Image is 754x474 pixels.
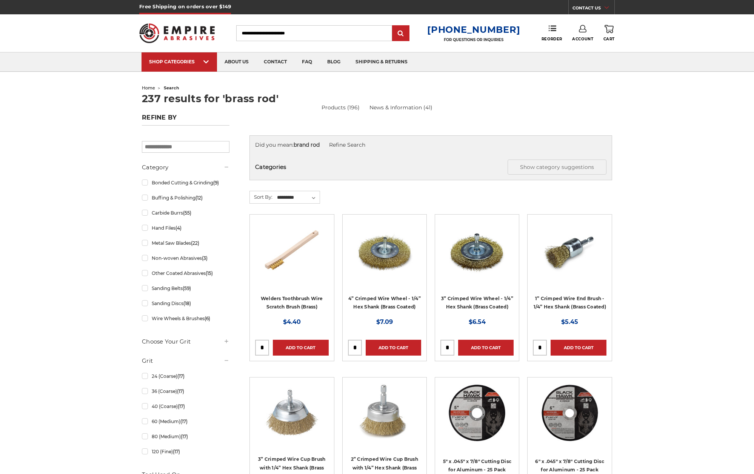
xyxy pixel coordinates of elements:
img: 3 inch brass coated crimped wire wheel [447,220,507,280]
a: Buffing & Polishing(12) [142,191,229,204]
img: Brass Welders Toothbrush [262,220,322,280]
h5: Category [142,163,229,172]
span: (17) [177,388,184,394]
button: Show category suggestions [508,160,606,175]
span: (22) [191,240,199,246]
span: (17) [173,449,180,454]
span: (59) [183,285,191,291]
img: 2" brass crimped wire cup brush with 1/4" hex shank [354,383,415,443]
a: Reorder [542,25,562,41]
span: (17) [178,403,185,409]
p: FOR QUESTIONS OR INQUIRIES [427,37,520,42]
a: contact [256,52,294,72]
span: Account [572,37,593,41]
a: Metal Saw Blades(22) [142,236,229,250]
h5: Grit [142,356,229,365]
a: Other Coated Abrasives(15) [142,267,229,280]
a: 3” Crimped Wire Wheel - 1/4” Hex Shank (Brass Coated) [441,296,513,310]
a: 40 (Coarse)(17) [142,400,229,413]
img: 4 inch brass coated crimped wire wheel [354,220,415,280]
span: (15) [206,270,213,276]
a: 5" x .045" x 7/8" Cutting Disc for Aluminum - 25 Pack [443,459,512,473]
h5: Categories [255,160,606,175]
a: Refine Search [329,141,365,148]
a: home [142,85,155,91]
span: (55) [183,210,191,216]
label: Sort By: [250,191,272,202]
a: Add to Cart [551,340,606,356]
a: Brass Welders Toothbrush [255,220,328,293]
img: 3" Crimped Cup Brush with Brass Bristles and 1/4 Inch Hex Shank [262,383,322,443]
a: 24 (Coarse)(17) [142,370,229,383]
span: $4.40 [283,318,301,325]
a: 120 (Fine)(17) [142,445,229,458]
span: (17) [177,373,185,379]
a: faq [294,52,320,72]
a: 4 inch brass coated crimped wire wheel [348,220,421,293]
input: Submit [393,26,408,41]
span: Reorder [542,37,562,41]
span: (6) [205,316,210,321]
a: [PHONE_NUMBER] [427,24,520,35]
a: News & Information (41) [369,104,432,112]
a: 36 (Coarse)(17) [142,385,229,398]
a: shipping & returns [348,52,415,72]
a: about us [217,52,256,72]
span: (17) [181,434,188,439]
a: brass coated 1 inch end brush [533,220,606,293]
span: (9) [213,180,219,186]
div: Did you mean: [255,141,606,149]
span: (3) [202,255,208,261]
a: Welders Toothbrush Wire Scratch Brush (Brass) [261,296,323,310]
div: SHOP CATEGORIES [149,59,209,64]
img: 6 inch cut off wheel for aluminum [540,383,600,443]
h1: 237 results for 'brass rod' [142,94,612,104]
h5: Refine by [142,114,229,126]
a: 6 inch cut off wheel for aluminum [533,383,606,456]
span: (12) [195,195,203,201]
span: $5.45 [561,318,578,325]
img: Empire Abrasives [139,18,215,48]
a: 1” Crimped Wire End Brush - 1/4” Hex Shank (Brass Coated) [534,296,606,310]
a: Bonded Cutting & Grinding(9) [142,176,229,189]
span: search [164,85,179,91]
img: brass coated 1 inch end brush [540,220,600,280]
span: (18) [183,301,191,306]
a: 60 (Medium)(17) [142,415,229,428]
a: CONTACT US [572,4,614,14]
a: Sanding Belts(59) [142,282,229,295]
a: blog [320,52,348,72]
a: Add to Cart [458,340,514,356]
a: Carbide Burrs(55) [142,206,229,219]
a: Hand Files(4) [142,221,229,235]
select: Sort By: [276,192,320,203]
span: Cart [603,37,615,41]
a: 5 inch cutting disc for aluminum [440,383,514,456]
span: (4) [175,225,182,231]
span: $7.09 [376,318,393,325]
a: 80 (Medium)(17) [142,430,229,443]
a: Cart [603,25,615,41]
a: 6" x .045" x 7/8" Cutting Disc for Aluminum - 25 Pack [535,459,604,473]
a: Add to Cart [273,340,328,356]
a: 3" Crimped Cup Brush with Brass Bristles and 1/4 Inch Hex Shank [255,383,328,456]
a: Add to Cart [366,340,421,356]
a: 3 inch brass coated crimped wire wheel [440,220,514,293]
a: Wire Wheels & Brushes(6) [142,312,229,325]
img: 5 inch cutting disc for aluminum [447,383,507,443]
a: Sanding Discs(18) [142,297,229,310]
span: $6.54 [469,318,486,325]
a: 4” Crimped Wire Wheel - 1/4” Hex Shank (Brass Coated) [348,296,421,310]
h5: Choose Your Grit [142,337,229,346]
strong: brand rod [294,141,320,148]
a: Products (196) [322,104,360,112]
a: 2" brass crimped wire cup brush with 1/4" hex shank [348,383,421,456]
span: (17) [180,419,188,424]
a: Non-woven Abrasives(3) [142,252,229,265]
